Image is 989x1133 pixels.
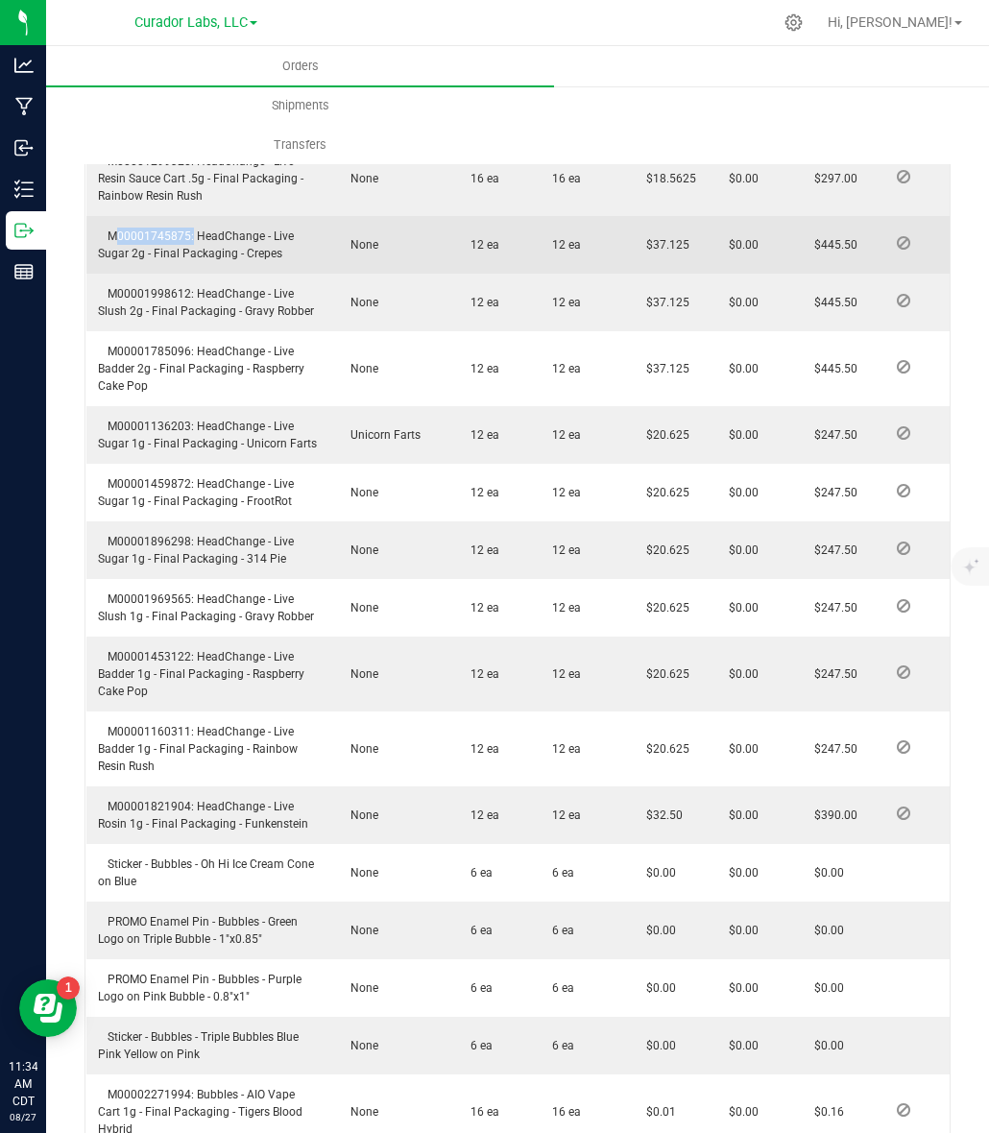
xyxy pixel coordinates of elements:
span: $0.00 [805,981,844,995]
span: $0.00 [719,601,759,615]
inline-svg: Analytics [14,56,34,75]
span: M00001821904: HeadChange - Live Rosin 1g - Final Packaging - Funkenstein [98,800,308,831]
span: 6 ea [461,866,493,880]
span: $0.16 [805,1105,844,1119]
span: Curador Labs, LLC [134,14,248,31]
span: $247.50 [805,543,857,557]
span: 6 ea [461,981,493,995]
span: None [341,362,378,375]
span: $0.00 [719,1039,759,1052]
span: $37.125 [637,362,689,375]
span: M00001896298: HeadChange - Live Sugar 1g - Final Packaging - 314 Pie [98,535,294,566]
span: 12 ea [461,601,499,615]
span: M00001160311: HeadChange - Live Badder 1g - Final Packaging - Rainbow Resin Rush [98,725,298,773]
span: $0.00 [719,866,759,880]
span: 6 ea [543,1039,574,1052]
span: Transfers [248,136,352,154]
span: None [341,667,378,681]
span: None [341,1039,378,1052]
span: 6 ea [543,866,574,880]
span: 6 ea [543,924,574,937]
span: Reject Inventory [889,295,918,306]
span: $20.625 [637,601,689,615]
span: Sticker - Bubbles - Oh Hi Ice Cream Cone on Blue [98,857,314,888]
span: None [341,1105,378,1119]
span: None [341,296,378,309]
span: $37.125 [637,238,689,252]
span: Reject Inventory [889,485,918,496]
span: 16 ea [461,1105,499,1119]
div: Manage settings [782,13,806,32]
span: None [341,543,378,557]
span: Reject Inventory [889,542,918,554]
span: 12 ea [461,428,499,442]
span: $0.00 [719,924,759,937]
a: Orders [46,46,554,86]
span: M00001453122: HeadChange - Live Badder 1g - Final Packaging - Raspberry Cake Pop [98,650,304,698]
span: None [341,238,378,252]
span: 12 ea [543,296,581,309]
span: 12 ea [461,543,499,557]
span: $37.125 [637,296,689,309]
span: $0.00 [719,742,759,756]
span: $20.625 [637,543,689,557]
span: 12 ea [461,238,499,252]
span: 12 ea [461,808,499,822]
span: $247.50 [805,601,857,615]
span: 12 ea [543,428,581,442]
span: None [341,601,378,615]
span: $0.00 [805,1039,844,1052]
span: None [341,981,378,995]
span: 12 ea [543,601,581,615]
inline-svg: Inbound [14,138,34,157]
span: Sticker - Bubbles - Triple Bubbles Blue Pink Yellow on Pink [98,1030,299,1061]
span: 6 ea [543,981,574,995]
span: M00001785096: HeadChange - Live Badder 2g - Final Packaging - Raspberry Cake Pop [98,345,304,393]
span: $0.00 [805,866,844,880]
inline-svg: Manufacturing [14,97,34,116]
span: $20.625 [637,486,689,499]
span: $18.5625 [637,172,696,185]
span: 16 ea [543,172,581,185]
span: 12 ea [543,238,581,252]
span: $20.625 [637,742,689,756]
iframe: Resource center [19,979,77,1037]
span: PROMO Enamel Pin - Bubbles - Purple Logo on Pink Bubble - 0.8"x1" [98,973,302,1003]
inline-svg: Inventory [14,180,34,199]
span: $0.01 [637,1105,676,1119]
span: $0.00 [637,866,676,880]
span: M00001969565: HeadChange - Live Slush 1g - Final Packaging - Gravy Robber [98,592,314,623]
span: $247.50 [805,486,857,499]
span: $0.00 [719,362,759,375]
span: $20.625 [637,667,689,681]
span: $0.00 [719,1105,759,1119]
inline-svg: Reports [14,262,34,281]
span: $0.00 [719,667,759,681]
span: Unicorn Farts [341,428,421,442]
span: Reject Inventory [889,237,918,249]
span: 12 ea [461,667,499,681]
span: None [341,172,378,185]
span: $247.50 [805,742,857,756]
span: $445.50 [805,362,857,375]
iframe: Resource center unread badge [57,976,80,1000]
span: 12 ea [543,667,581,681]
span: 12 ea [543,742,581,756]
span: PROMO Enamel Pin - Bubbles - Green Logo on Triple Bubble - 1"x0.85" [98,915,298,946]
p: 08/27 [9,1110,37,1124]
span: 12 ea [543,362,581,375]
a: Transfers [46,125,554,165]
span: $20.625 [637,428,689,442]
span: $445.50 [805,296,857,309]
span: Hi, [PERSON_NAME]! [828,14,953,30]
span: M00001745875: HeadChange - Live Sugar 2g - Final Packaging - Crepes [98,229,294,260]
span: $0.00 [637,1039,676,1052]
span: $247.50 [805,428,857,442]
span: Reject Inventory [889,361,918,373]
span: $0.00 [719,428,759,442]
span: None [341,808,378,822]
span: $0.00 [719,238,759,252]
span: Reject Inventory [889,741,918,753]
span: 16 ea [461,172,499,185]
